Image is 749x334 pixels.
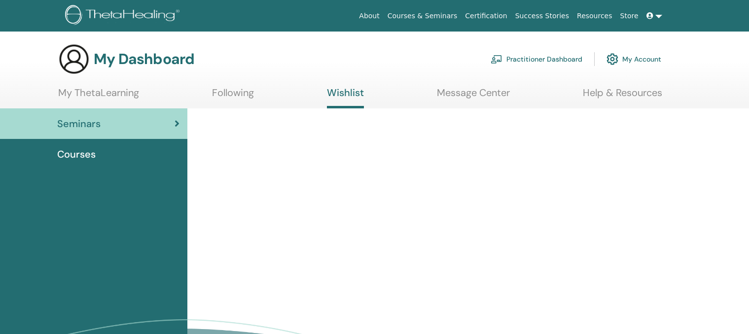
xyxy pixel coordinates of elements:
[58,87,139,106] a: My ThetaLearning
[437,87,510,106] a: Message Center
[491,55,502,64] img: chalkboard-teacher.svg
[94,50,194,68] h3: My Dashboard
[511,7,573,25] a: Success Stories
[606,51,618,67] img: cog.svg
[573,7,616,25] a: Resources
[491,48,582,70] a: Practitioner Dashboard
[58,43,90,75] img: generic-user-icon.jpg
[355,7,383,25] a: About
[212,87,254,106] a: Following
[57,116,101,131] span: Seminars
[65,5,183,27] img: logo.png
[384,7,462,25] a: Courses & Seminars
[583,87,662,106] a: Help & Resources
[461,7,511,25] a: Certification
[616,7,642,25] a: Store
[57,147,96,162] span: Courses
[606,48,661,70] a: My Account
[327,87,364,108] a: Wishlist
